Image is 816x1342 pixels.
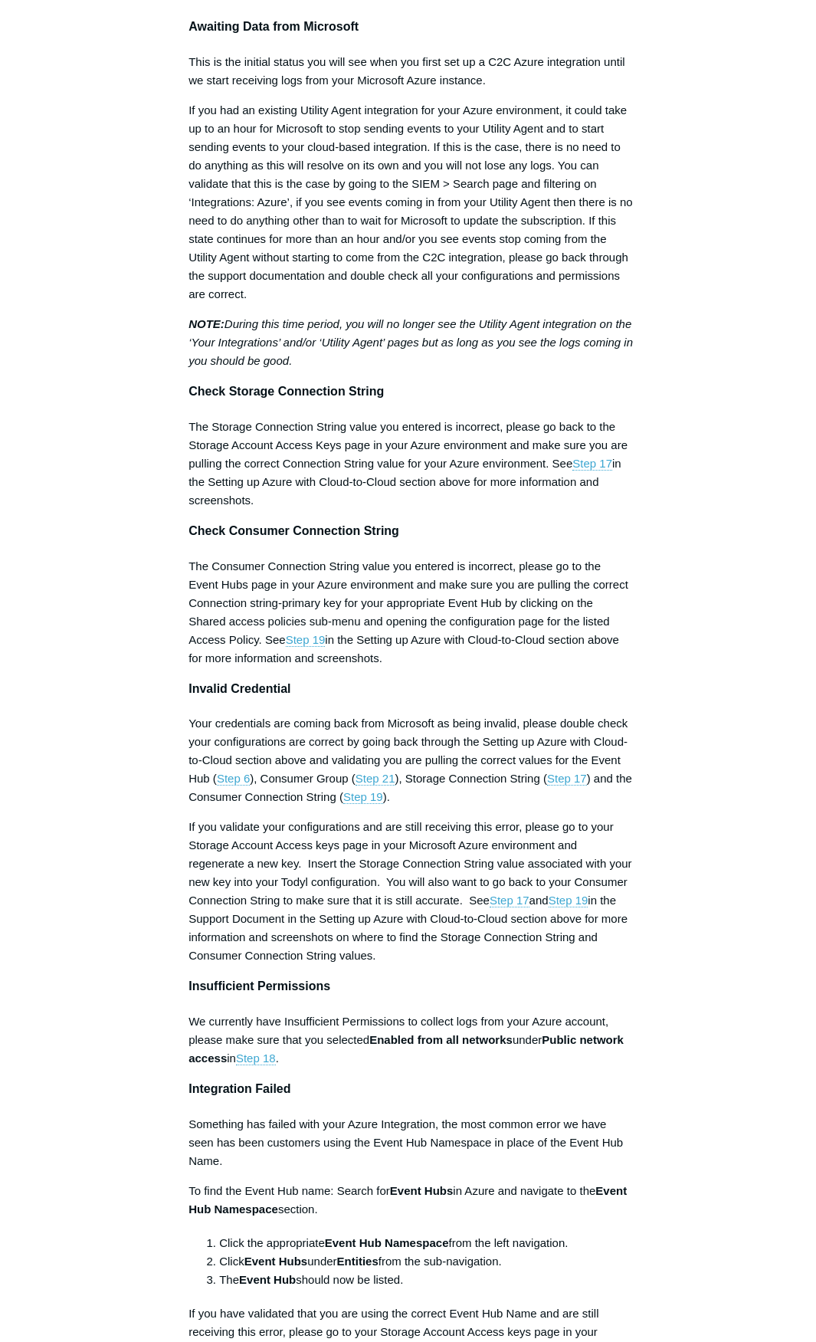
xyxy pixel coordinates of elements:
p: If you had an existing Utility Agent integration for your Azure environment, it could take up to ... [188,101,633,304]
a: Step 19 [286,633,326,647]
p: We currently have Insufficient Permissions to collect logs from your Azure account, please make s... [188,1012,633,1068]
p: Something has failed with your Azure Integration, the most common error we have seen has been cus... [188,1115,633,1170]
a: Step 19 [343,790,383,804]
strong: Event Hub Namespace [325,1236,449,1249]
strong: Enabled from all networks [369,1033,513,1046]
a: Step 6 [217,772,250,786]
a: Step 17 [547,772,587,786]
strong: Check Storage Connection String [188,385,384,398]
strong: Event Hubs [390,1184,454,1197]
strong: Entities [337,1255,379,1268]
p: The Storage Connection String value you entered is incorrect, please go back to the Storage Accou... [188,418,633,510]
p: This is the initial status you will see when you first set up a C2C Azure integration until we st... [188,53,633,90]
strong: Invalid Credential [188,682,290,695]
li: Click the appropriate from the left navigation. [219,1234,633,1252]
a: Step 19 [549,894,588,907]
a: Step 21 [356,772,395,786]
em: During this time period, you will no longer see the Utility Agent integration on the ‘Your Integr... [188,317,633,367]
p: To find the Event Hub name: Search for in Azure and navigate to the section. [188,1182,633,1219]
strong: Integration Failed [188,1082,290,1095]
strong: NOTE: [188,317,224,330]
li: Click under from the sub-navigation. [219,1252,633,1271]
strong: Awaiting Data from Microsoft [188,20,359,33]
strong: Check Consumer Connection String [188,524,399,537]
a: Step 18 [236,1052,276,1065]
a: Step 17 [572,457,612,471]
strong: Public network access [188,1033,624,1065]
strong: Event Hub [239,1273,296,1286]
strong: Insufficient Permissions [188,979,330,993]
p: The Consumer Connection String value you entered is incorrect, please go to the Event Hubs page i... [188,557,633,668]
p: If you validate your configurations and are still receiving this error, please go to your Storage... [188,818,633,965]
p: Your credentials are coming back from Microsoft as being invalid, please double check your config... [188,714,633,806]
strong: Event Hubs [244,1255,308,1268]
li: The should now be listed. [219,1271,633,1289]
a: Step 17 [490,894,529,907]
